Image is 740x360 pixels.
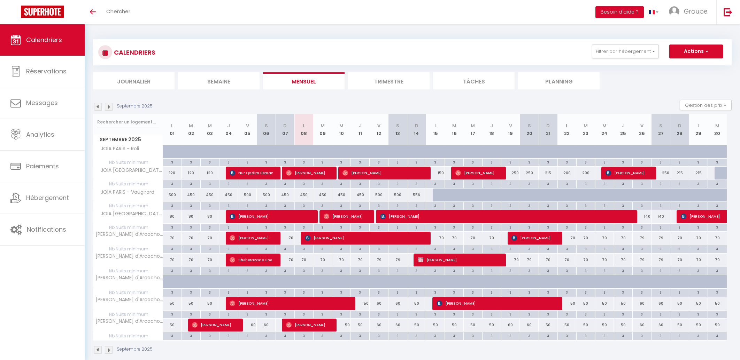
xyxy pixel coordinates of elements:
div: 70 [163,232,182,245]
abbr: M [339,122,344,129]
div: 3 [483,202,501,209]
div: 3 [670,159,689,165]
th: 09 [313,114,332,145]
li: Journalier [93,72,175,89]
th: 12 [370,114,388,145]
div: 3 [558,202,576,209]
div: 450 [313,189,332,201]
div: 3 [520,224,539,230]
div: 70 [464,232,483,245]
div: 3 [501,159,520,165]
th: 10 [332,114,351,145]
div: 3 [332,245,350,252]
div: 3 [163,180,182,187]
div: 3 [332,180,350,187]
span: [PERSON_NAME] [342,166,424,179]
span: [PERSON_NAME] [230,297,349,310]
div: 450 [219,189,238,201]
div: 140 [652,210,670,223]
div: 3 [614,224,633,230]
span: [PERSON_NAME] [380,210,631,223]
th: 01 [163,114,182,145]
div: 556 [407,189,426,201]
div: 3 [201,224,219,230]
li: Trimestre [348,72,430,89]
div: 3 [633,159,651,165]
abbr: J [622,122,625,129]
div: 3 [501,224,520,230]
div: 3 [163,202,182,209]
th: 27 [652,114,670,145]
div: 3 [182,245,200,252]
div: 80 [182,210,200,223]
div: 3 [351,180,369,187]
div: 3 [708,180,726,187]
div: 80 [163,210,182,223]
div: 250 [501,167,520,179]
th: 07 [276,114,294,145]
div: 3 [520,202,539,209]
div: 3 [577,202,595,209]
div: 3 [633,224,651,230]
div: 3 [351,245,369,252]
div: 3 [614,180,633,187]
th: 23 [576,114,595,145]
span: JOIA [GEOGRAPHIC_DATA] - [PERSON_NAME] [94,167,164,174]
li: Mensuel [263,72,345,89]
div: 70 [557,232,576,245]
span: [PERSON_NAME] Beaufume [230,231,273,245]
span: JOIA PARIS - Vaugirard [94,189,156,196]
div: 3 [501,180,520,187]
div: 250 [652,167,670,179]
th: 05 [238,114,257,145]
abbr: L [566,122,568,129]
h3: CALENDRIERS [112,45,155,60]
div: 3 [407,159,426,165]
div: 3 [238,245,257,252]
div: 3 [295,224,313,230]
div: 3 [370,180,388,187]
button: Besoin d'aide ? [595,6,644,18]
div: 120 [182,167,200,179]
div: 3 [652,224,670,230]
div: 3 [407,202,426,209]
span: [PERSON_NAME] [606,166,649,179]
div: 3 [276,159,294,165]
li: Tâches [433,72,515,89]
div: 3 [314,180,332,187]
div: 3 [708,159,726,165]
span: Nb Nuits minimum [93,180,163,188]
abbr: S [265,122,268,129]
img: ... [669,6,679,17]
div: 3 [314,224,332,230]
div: 3 [370,245,388,252]
th: 13 [388,114,407,145]
abbr: M [471,122,475,129]
span: [PERSON_NAME] [305,231,424,245]
th: 26 [633,114,652,145]
th: 06 [257,114,276,145]
div: 3 [670,180,689,187]
div: 3 [201,180,219,187]
div: 3 [670,224,689,230]
abbr: J [359,122,362,129]
abbr: S [528,122,531,129]
div: 3 [257,159,276,165]
abbr: J [227,122,230,129]
div: 120 [163,167,182,179]
div: 3 [238,180,257,187]
abbr: M [208,122,212,129]
span: Nb Nuits minimum [93,159,163,166]
abbr: D [283,122,287,129]
div: 3 [238,159,257,165]
span: [PERSON_NAME] [418,253,499,266]
span: Septembre 2025 [93,135,163,145]
div: 3 [257,180,276,187]
div: 3 [577,180,595,187]
div: 120 [200,167,219,179]
abbr: L [171,122,173,129]
div: 3 [689,159,708,165]
div: 3 [182,159,200,165]
div: 450 [351,189,370,201]
div: 3 [708,224,726,230]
